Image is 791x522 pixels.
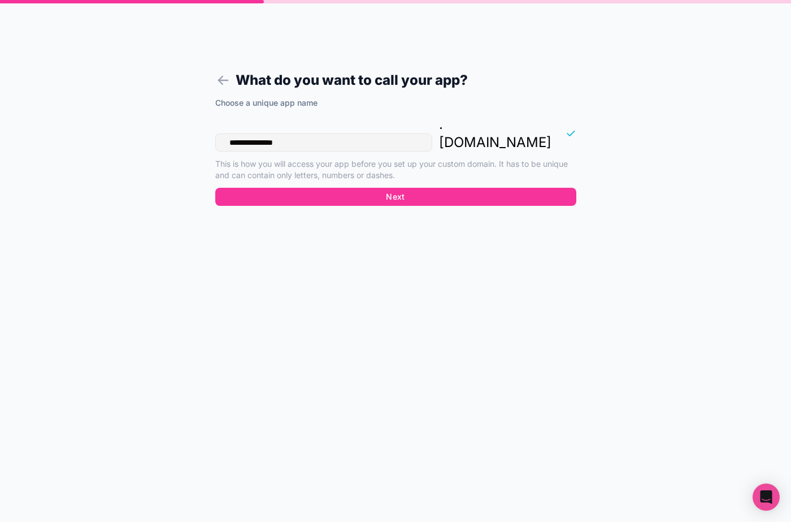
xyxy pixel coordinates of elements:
p: This is how you will access your app before you set up your custom domain. It has to be unique an... [215,158,576,181]
label: Choose a unique app name [215,97,318,109]
div: Open Intercom Messenger [753,484,780,511]
h1: What do you want to call your app? [215,70,576,90]
button: Next [215,188,576,206]
p: . [DOMAIN_NAME] [439,115,551,152]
